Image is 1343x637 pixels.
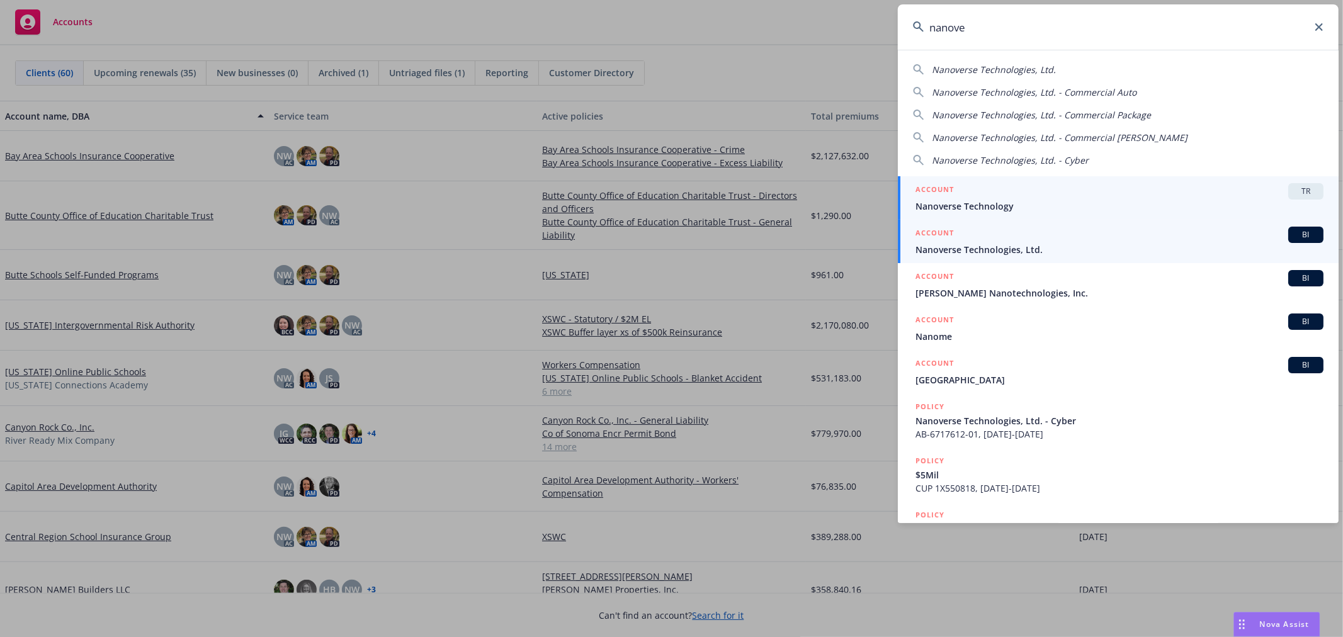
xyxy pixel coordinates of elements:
[1293,273,1318,284] span: BI
[915,482,1323,495] span: CUP 1X550818, [DATE]-[DATE]
[915,454,944,467] h5: POLICY
[932,64,1056,76] span: Nanoverse Technologies, Ltd.
[915,522,1323,536] span: Nanoverse Technologies, Ltd. - Foreign Package
[932,132,1187,144] span: Nanoverse Technologies, Ltd. - Commercial [PERSON_NAME]
[915,468,1323,482] span: $5Mil
[915,183,954,198] h5: ACCOUNT
[932,86,1136,98] span: Nanoverse Technologies, Ltd. - Commercial Auto
[915,400,944,413] h5: POLICY
[898,448,1339,502] a: POLICY$5MilCUP 1X550818, [DATE]-[DATE]
[915,373,1323,386] span: [GEOGRAPHIC_DATA]
[1233,612,1320,637] button: Nova Assist
[898,307,1339,350] a: ACCOUNTBINanome
[1260,619,1310,629] span: Nova Assist
[1293,316,1318,327] span: BI
[1293,186,1318,197] span: TR
[915,227,954,242] h5: ACCOUNT
[915,414,1323,427] span: Nanoverse Technologies, Ltd. - Cyber
[898,176,1339,220] a: ACCOUNTTRNanoverse Technology
[898,263,1339,307] a: ACCOUNTBI[PERSON_NAME] Nanotechnologies, Inc.
[1293,359,1318,371] span: BI
[915,270,954,285] h5: ACCOUNT
[915,357,954,372] h5: ACCOUNT
[932,154,1089,166] span: Nanoverse Technologies, Ltd. - Cyber
[1293,229,1318,240] span: BI
[915,286,1323,300] span: [PERSON_NAME] Nanotechnologies, Inc.
[898,4,1339,50] input: Search...
[1234,612,1250,636] div: Drag to move
[898,393,1339,448] a: POLICYNanoverse Technologies, Ltd. - CyberAB-6717612-01, [DATE]-[DATE]
[932,109,1151,121] span: Nanoverse Technologies, Ltd. - Commercial Package
[898,502,1339,556] a: POLICYNanoverse Technologies, Ltd. - Foreign Package
[915,243,1323,256] span: Nanoverse Technologies, Ltd.
[915,313,954,329] h5: ACCOUNT
[915,509,944,521] h5: POLICY
[898,350,1339,393] a: ACCOUNTBI[GEOGRAPHIC_DATA]
[915,330,1323,343] span: Nanome
[915,200,1323,213] span: Nanoverse Technology
[915,427,1323,441] span: AB-6717612-01, [DATE]-[DATE]
[898,220,1339,263] a: ACCOUNTBINanoverse Technologies, Ltd.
